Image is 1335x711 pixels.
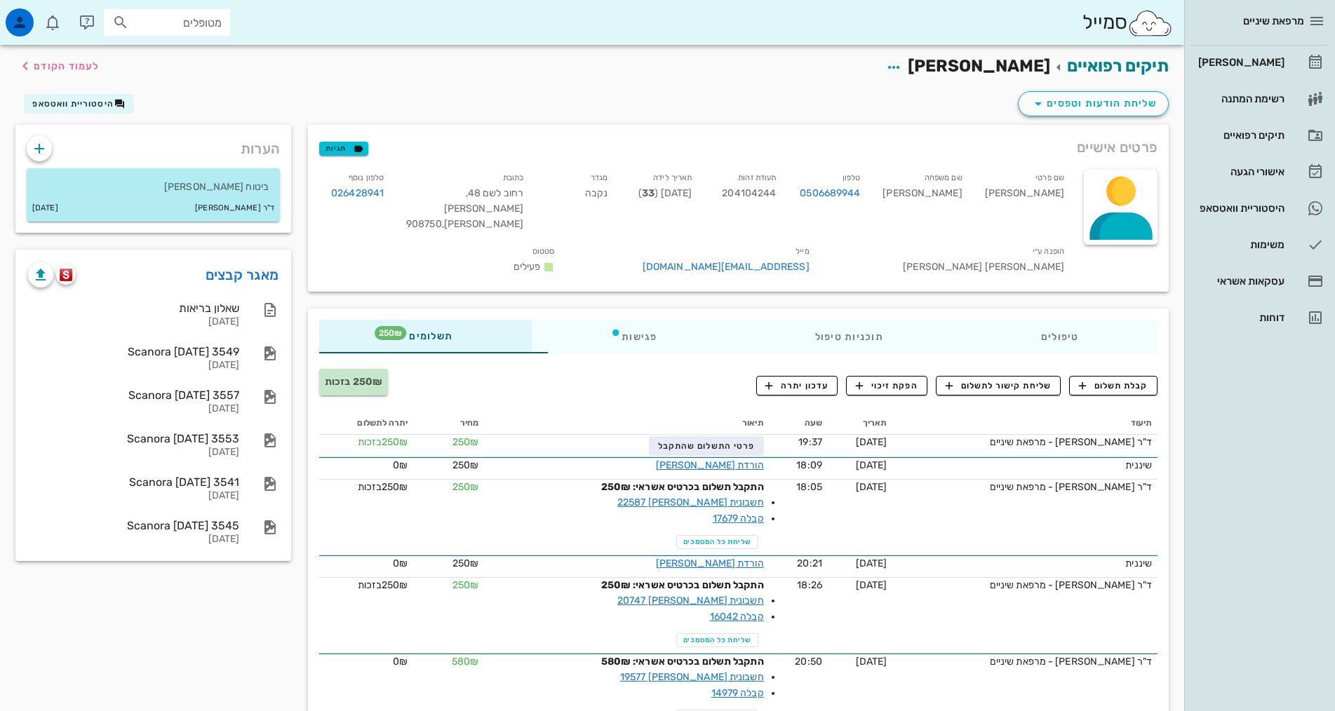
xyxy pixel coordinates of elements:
span: 20:21 [797,557,822,569]
span: רחוב לשם 48 [466,187,523,199]
span: תשלומים [398,332,452,341]
small: הופנה ע״י [1033,247,1064,256]
small: טלפון [843,173,861,182]
strong: 33 [642,187,655,199]
span: תגיות [326,142,362,155]
img: scanora logo [60,269,73,281]
div: [DATE] [28,360,239,372]
small: תאריך לידה [653,173,692,182]
small: ד"ר [PERSON_NAME] [195,201,274,216]
small: מייל [796,247,809,256]
a: הורדת [PERSON_NAME] [656,459,764,471]
span: תג [375,326,406,340]
strong: התקבל תשלום בכרטיס אשראי: 580₪ [601,656,764,668]
a: קבלה 14979 [711,687,764,699]
div: טיפולים [962,320,1158,353]
span: 908750 [406,218,442,230]
div: 250₪ [325,480,408,494]
span: [PERSON_NAME] [908,56,1050,76]
div: תיקים רפואיים [1195,130,1284,141]
button: עדכון יתרה [756,376,838,395]
span: 19:37 [798,436,822,448]
small: שם משפחה [925,173,962,182]
span: 18:05 [796,481,822,493]
div: Scanora [DATE] 3549 [28,345,239,358]
span: תיאור [742,418,764,428]
a: [PERSON_NAME] [1190,46,1329,79]
span: 250₪ [452,459,478,471]
div: רשימת המתנה [1195,93,1284,104]
div: סמייל [1082,8,1173,38]
div: [PERSON_NAME] [974,167,1075,241]
span: ד"ר [PERSON_NAME] - מרפאת שיניים [990,481,1152,493]
a: חשבונית [PERSON_NAME] 19577 [620,671,764,683]
button: שליחת הודעות וטפסים [1018,91,1169,116]
a: תיקים רפואיים [1190,118,1329,152]
small: סטטוס [532,247,555,256]
a: קבלה 17679 [713,513,764,524]
span: [DATE] [856,459,887,471]
span: תג [41,11,50,20]
th: תאריך [828,412,893,435]
span: 580₪ [452,656,478,668]
span: פרטי התשלום שהתקבל [658,441,755,451]
div: תוכניות טיפול [736,320,962,353]
div: [DATE] [28,490,239,502]
span: 250₪ [452,481,478,493]
a: חשבונית [PERSON_NAME] 20747 [617,595,764,607]
span: פרטים אישיים [1077,136,1158,158]
a: רשימת המתנה [1190,82,1329,116]
small: כתובת [503,173,524,182]
div: [DATE] [28,534,239,546]
img: SmileCloud logo [1127,9,1173,37]
div: [DATE] [28,316,239,328]
small: [DATE] [32,201,58,216]
a: [EMAIL_ADDRESS][DOMAIN_NAME] [643,261,810,273]
button: שליחת כל המסמכים [676,535,758,549]
span: [DATE] [856,579,887,591]
span: שעה [805,418,822,428]
span: ד"ר [PERSON_NAME] - מרפאת שיניים [990,579,1152,591]
a: תיקים רפואיים [1067,56,1169,76]
div: הערות [15,125,291,165]
div: [DATE] [28,447,239,459]
th: תיעוד [892,412,1158,435]
button: scanora logo [56,265,76,285]
div: Scanora [DATE] 3545 [28,519,239,532]
small: שם פרטי [1035,173,1064,182]
span: 250₪ בזכות [325,376,382,388]
a: היסטוריית וואטסאפ [1190,191,1329,225]
span: שליחת הודעות וטפסים [1030,95,1157,112]
a: דוחות [1190,301,1329,334]
span: פעילים [514,261,541,273]
div: דוחות [1195,312,1284,323]
span: [DATE] [856,557,887,569]
span: 250₪ [452,557,478,569]
span: שליחת כל המסמכים [683,636,751,644]
span: ד"ר [PERSON_NAME] - מרפאת שיניים [990,436,1152,448]
div: 0₪ [325,458,408,473]
div: Scanora [DATE] 3553 [28,432,239,445]
span: תיעוד [1131,418,1153,428]
span: בזכות [358,436,382,448]
span: קבלת תשלום [1079,379,1148,392]
div: 0₪ [325,556,408,571]
strong: התקבל תשלום בכרטיס אשראי: 250₪ [601,579,764,591]
button: קבלת תשלום [1069,376,1158,395]
div: [PERSON_NAME] [1195,57,1284,68]
button: שליחת כל המסמכים [676,633,758,647]
a: קבלה 16042 [710,611,764,623]
span: ד"ר [PERSON_NAME] - מרפאת שיניים [990,656,1152,668]
span: שליחת קישור לתשלום [946,379,1052,392]
div: שאלון בריאות [28,302,239,315]
strong: התקבל תשלום בכרטיס אשראי: 250₪ [601,481,764,493]
a: עסקאות אשראי [1190,264,1329,298]
div: 0₪ [325,654,408,669]
div: פגישות [532,320,736,353]
button: פרטי התשלום שהתקבל [649,436,763,456]
span: [PERSON_NAME] [PERSON_NAME] [442,203,523,230]
span: מחיר [460,418,478,428]
span: יתרה לתשלום [357,418,408,428]
span: , [442,218,444,230]
span: 204104244 [722,187,776,199]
